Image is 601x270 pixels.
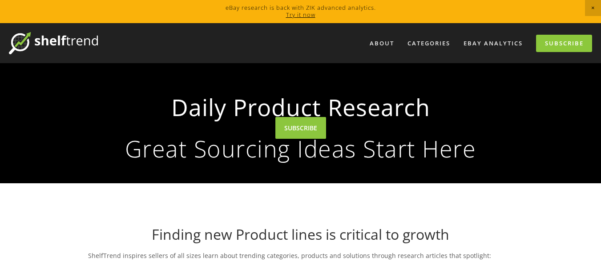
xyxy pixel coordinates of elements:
[364,36,400,51] a: About
[102,137,499,160] p: Great Sourcing Ideas Start Here
[458,36,528,51] a: eBay Analytics
[102,86,499,128] strong: Daily Product Research
[88,226,513,243] h1: Finding new Product lines is critical to growth
[536,35,592,52] a: Subscribe
[402,36,456,51] div: Categories
[88,250,513,261] p: ShelfTrend inspires sellers of all sizes learn about trending categories, products and solutions ...
[286,11,315,19] a: Try it now
[275,117,326,139] a: SUBSCRIBE
[9,32,98,54] img: ShelfTrend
